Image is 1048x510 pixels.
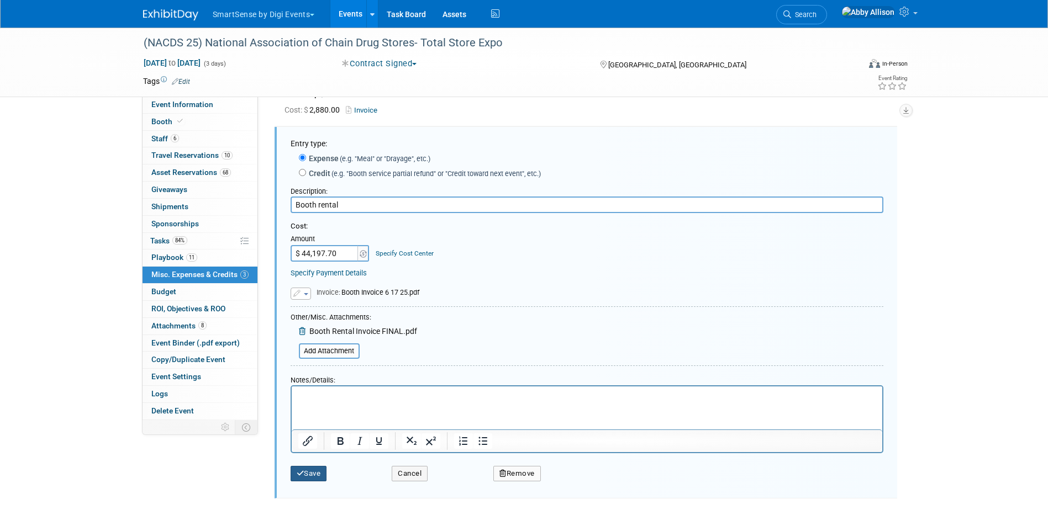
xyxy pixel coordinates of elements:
span: 2,880.00 [285,105,344,114]
a: Attachments8 [143,318,257,334]
button: Bold [331,433,350,449]
a: Tasks84% [143,233,257,249]
div: Amount [291,234,371,245]
a: Playbook11 [143,249,257,266]
button: Insert/edit link [298,433,317,449]
div: Description: [291,182,883,196]
td: Personalize Event Tab Strip [216,420,235,434]
button: Cancel [392,466,428,481]
a: Travel Reservations10 [143,147,257,164]
span: Budget [151,287,176,296]
img: Format-Inperson.png [869,59,880,68]
button: Superscript [422,433,440,449]
a: Search [776,5,827,24]
span: Booth Invoice 6 17 25.pdf [317,288,419,296]
a: Specify Cost Center [376,249,434,257]
a: Sponsorships [143,216,257,232]
div: In-Person [882,60,908,68]
span: 8 [198,321,207,330]
button: Contract Signed [338,58,421,70]
span: 68 [220,168,231,177]
button: Remove [493,466,541,481]
a: Misc. Expenses & Credits3 [143,267,257,283]
button: Italic [350,433,369,449]
div: Notes/Details: [291,370,883,385]
span: Invoice [317,288,339,296]
a: Budget [143,284,257,300]
span: Asset Reservations [151,168,231,177]
label: Expense [306,153,430,164]
a: Event Information [143,97,257,113]
a: Edit [172,78,190,86]
a: Invoice [346,106,382,114]
span: 10 [222,151,233,160]
span: [DATE] [DATE] [143,58,201,68]
button: Save [291,466,327,481]
span: Misc. Expenses & Credits [151,270,249,279]
span: Shipments [151,202,188,211]
span: Event Information [151,100,213,109]
span: Playbook [151,253,197,262]
button: Underline [370,433,388,449]
span: (e.g. "Booth service partial refund" or "Credit toward next event", etc.) [330,169,541,178]
td: Toggle Event Tabs [235,420,257,434]
a: ROI, Objectives & ROO [143,301,257,317]
span: (3 days) [203,60,226,67]
span: Delete Event [151,406,194,415]
div: Entry type: [291,138,883,149]
img: Abby Allison [841,6,895,18]
span: Logs [151,389,168,398]
a: Giveaways [143,182,257,198]
button: Numbered list [454,433,473,449]
td: Tags [143,76,190,87]
span: Staff [151,134,179,143]
span: Giveaways [151,185,187,194]
span: Event Settings [151,372,201,381]
div: Event Rating [877,76,907,81]
span: Tasks [150,236,187,245]
label: Credit [306,168,541,179]
span: Travel Reservations [151,151,233,160]
iframe: Rich Text Area [292,386,882,429]
button: Bullet list [473,433,492,449]
div: Event Format [794,57,908,74]
a: Event Settings [143,369,257,385]
span: 6 [171,134,179,142]
span: 3 [240,270,249,279]
span: Cost: $ [285,105,309,114]
a: Booth [143,114,257,130]
a: Delete Event [143,403,257,419]
span: Attachments [151,321,207,330]
a: Logs [143,386,257,402]
span: Booth Rental Invoice FINAL.pdf [309,327,417,336]
button: Subscript [402,433,421,449]
span: Search [791,10,817,19]
span: Copy/Duplicate Event [151,355,225,364]
div: Other/Misc. Attachments: [291,312,417,325]
span: Event Binder (.pdf export) [151,338,240,347]
span: ROI, Objectives & ROO [151,304,225,313]
div: (NACDS 25) National Association of Chain Drug Stores- Total Store Expo [140,33,843,53]
span: Booth [151,117,185,126]
span: (e.g. "Meal" or "Drayage", etc.) [339,155,430,163]
span: 11 [186,253,197,262]
img: ExhibitDay [143,9,198,20]
a: Event Binder (.pdf export) [143,335,257,352]
span: : [317,288,341,296]
a: Staff6 [143,131,257,147]
a: Shipments [143,199,257,215]
span: [GEOGRAPHIC_DATA], [GEOGRAPHIC_DATA] [608,61,746,69]
div: Cost: [291,221,883,232]
span: Sponsorships [151,219,199,228]
a: Copy/Duplicate Event [143,352,257,368]
span: to [167,59,177,67]
i: Booth reservation complete [177,118,183,124]
span: 84% [172,236,187,245]
a: Asset Reservations68 [143,164,257,181]
a: Specify Payment Details [291,269,367,277]
a: Edit [322,91,340,98]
